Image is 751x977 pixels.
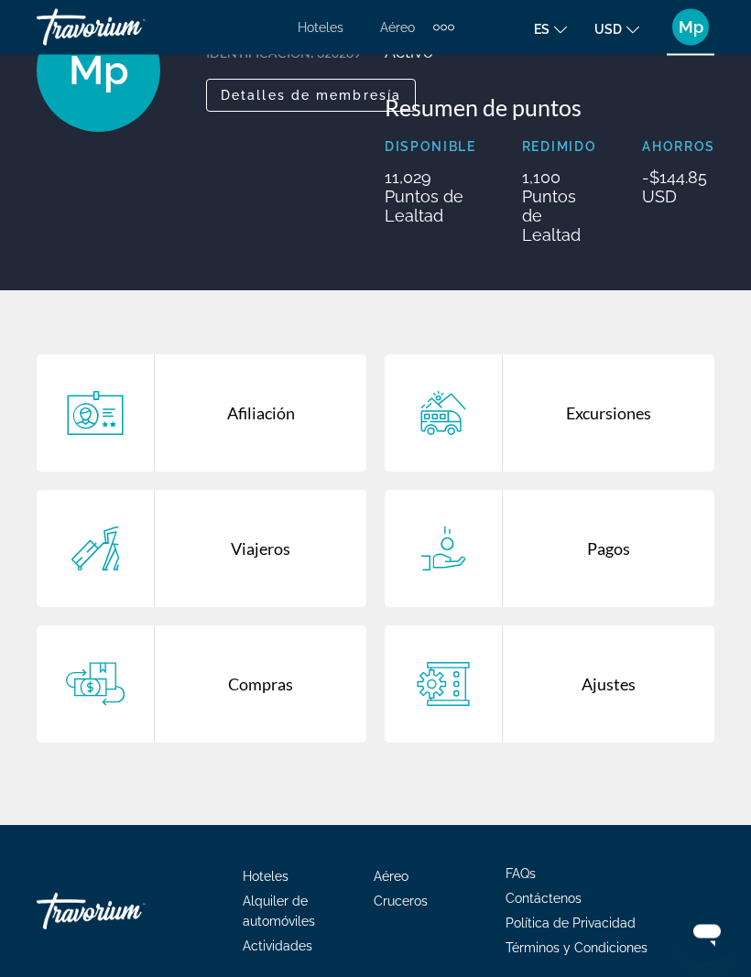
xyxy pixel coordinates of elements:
[385,94,714,122] h3: Resumen de puntos
[385,140,476,155] p: Disponible
[385,491,714,608] a: Pagos
[594,16,639,42] button: Change currency
[155,626,366,744] div: Compras
[506,867,536,882] a: FAQs
[37,355,366,472] a: Afiliación
[503,355,714,472] div: Excursiones
[534,22,550,37] span: es
[503,491,714,608] div: Pagos
[243,939,312,954] a: Actividades
[534,16,567,42] button: Change language
[374,895,428,909] a: Cruceros
[506,941,648,956] a: Términos y Condiciones
[678,904,736,962] iframe: Botón para iniciar la ventana de mensajería
[37,885,220,939] a: Travorium
[155,491,366,608] div: Viajeros
[385,626,714,744] a: Ajustes
[380,20,415,35] a: Aéreo
[37,4,220,51] a: Travorium
[221,89,401,103] span: Detalles de membresía
[506,917,636,931] a: Política de Privacidad
[206,80,416,113] button: Detalles de membresía
[642,140,715,155] p: Ahorros
[385,168,476,226] p: 11,029 Puntos de Lealtad
[642,168,715,207] p: -$144.85 USD
[298,20,343,35] a: Hoteles
[522,168,596,245] p: 1,100 Puntos de Lealtad
[37,626,366,744] a: Compras
[155,355,366,472] div: Afiliación
[206,83,416,103] a: Detalles de membresía
[679,18,703,37] span: Mp
[503,626,714,744] div: Ajustes
[594,22,622,37] span: USD
[374,870,408,885] a: Aéreo
[385,355,714,472] a: Excursiones
[522,140,596,155] p: Redimido
[243,870,288,885] a: Hoteles
[243,895,315,929] a: Alquiler de automóviles
[667,8,714,47] button: User Menu
[506,892,582,906] a: Contáctenos
[433,13,454,42] button: Extra navigation items
[69,48,129,95] span: Mp
[37,491,366,608] a: Viajeros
